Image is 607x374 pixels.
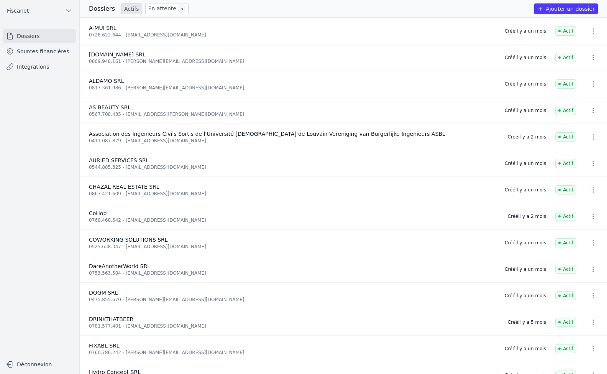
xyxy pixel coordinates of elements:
div: 0525.638.347 - [EMAIL_ADDRESS][DOMAIN_NAME] [89,244,495,250]
a: En attente 5 [145,3,189,14]
span: Actif [555,132,576,142]
span: Actif [555,238,576,247]
span: Actif [555,265,576,274]
a: Intégrations [3,60,76,74]
span: ALDAMO SRL [89,78,124,84]
div: 0781.577.401 - [EMAIL_ADDRESS][DOMAIN_NAME] [89,323,499,329]
span: A-MUI SRL [89,25,116,31]
div: 0817.361.986 - [PERSON_NAME][EMAIL_ADDRESS][DOMAIN_NAME] [89,85,495,91]
a: Sources financières [3,44,76,58]
span: AS BEAUTY SRL [89,104,131,110]
span: Actif [555,212,576,221]
a: Actifs [121,3,142,14]
span: Actif [555,185,576,194]
div: Créé il y a 2 mois [508,213,546,219]
span: Association des Ingénieurs Civils Sortis de l'Université [DEMOGRAPHIC_DATA] de Louvain-Vereniging... [89,131,445,137]
div: Créé il y a un mois [505,293,546,299]
div: 0753.563.504 - [EMAIL_ADDRESS][DOMAIN_NAME] [89,270,495,276]
div: 0768.468.642 - [EMAIL_ADDRESS][DOMAIN_NAME] [89,217,499,223]
div: Créé il y a un mois [505,240,546,246]
span: [DOMAIN_NAME] SRL [89,51,146,58]
div: 0726.622.644 - [EMAIL_ADDRESS][DOMAIN_NAME] [89,32,495,38]
span: Actif [555,79,576,89]
a: Dossiers [3,29,76,43]
span: 5 [178,5,185,13]
div: 0544.885.325 - [EMAIL_ADDRESS][DOMAIN_NAME] [89,164,495,170]
span: CHAZAL REAL ESTATE SRL [89,184,159,190]
span: AURIED SERVICES SRL [89,157,149,163]
div: Créé il y a un mois [505,28,546,34]
span: CoHop [89,210,107,216]
div: 0411.087.879 - [EMAIL_ADDRESS][DOMAIN_NAME] [89,138,499,144]
div: 0867.421.609 - [EMAIL_ADDRESS][DOMAIN_NAME] [89,191,495,197]
span: DRINKTHATBEER [89,316,133,322]
div: 0869.948.161 - [PERSON_NAME][EMAIL_ADDRESS][DOMAIN_NAME] [89,58,495,64]
span: COWORKING SOLUTIONS SRL [89,237,168,243]
div: Créé il y a un mois [505,107,546,114]
span: Actif [555,53,576,62]
div: 0475.855.670 - [PERSON_NAME][EMAIL_ADDRESS][DOMAIN_NAME] [89,297,495,303]
span: Fiscanet [7,7,29,15]
span: Actif [555,26,576,36]
div: Créé il y a un mois [505,346,546,352]
div: Créé il y a 2 mois [508,134,546,140]
button: Déconnexion [3,358,76,371]
div: Créé il y a 5 mois [508,319,546,325]
span: Actif [555,159,576,168]
div: 0760.786.242 - [PERSON_NAME][EMAIL_ADDRESS][DOMAIN_NAME] [89,349,495,356]
span: Actif [555,344,576,353]
span: Actif [555,318,576,327]
button: Fiscanet [3,5,76,17]
div: 0567.708.435 - [EMAIL_ADDRESS][PERSON_NAME][DOMAIN_NAME] [89,111,495,117]
span: DOGM SRL [89,290,118,296]
span: Actif [555,291,576,300]
button: Ajouter un dossier [534,3,598,14]
span: FIXABL SRL [89,343,120,349]
h3: Dossiers [89,4,115,13]
div: Créé il y a un mois [505,266,546,272]
div: Créé il y a un mois [505,81,546,87]
span: Actif [555,106,576,115]
div: Créé il y a un mois [505,160,546,166]
div: Créé il y a un mois [505,54,546,61]
span: DareAnotherWorld SRL [89,263,150,269]
div: Créé il y a un mois [505,187,546,193]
